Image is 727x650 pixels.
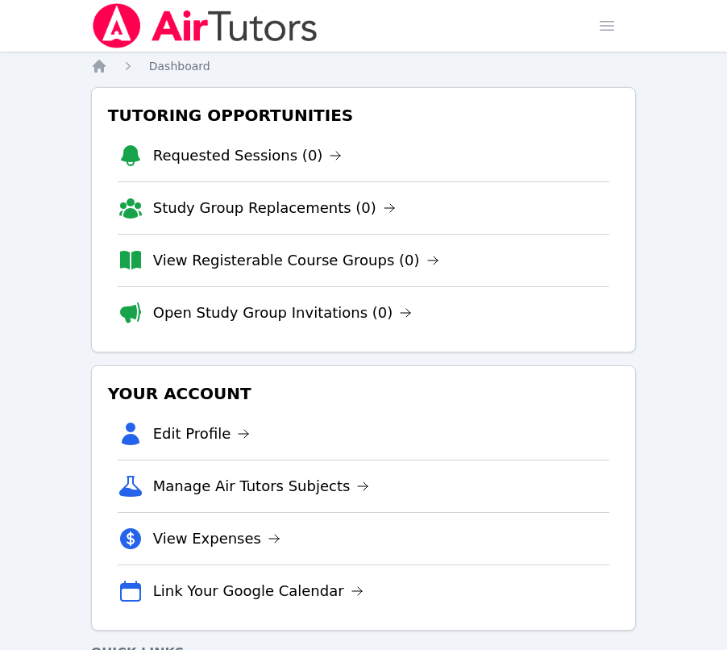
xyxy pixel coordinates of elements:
[153,144,343,167] a: Requested Sessions (0)
[153,197,396,219] a: Study Group Replacements (0)
[149,58,210,74] a: Dashboard
[153,302,413,324] a: Open Study Group Invitations (0)
[153,527,280,550] a: View Expenses
[153,249,439,272] a: View Registerable Course Groups (0)
[153,423,251,445] a: Edit Profile
[153,475,370,498] a: Manage Air Tutors Subjects
[105,101,623,130] h3: Tutoring Opportunities
[91,58,637,74] nav: Breadcrumb
[149,60,210,73] span: Dashboard
[153,580,363,602] a: Link Your Google Calendar
[91,3,319,48] img: Air Tutors
[105,379,623,408] h3: Your Account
